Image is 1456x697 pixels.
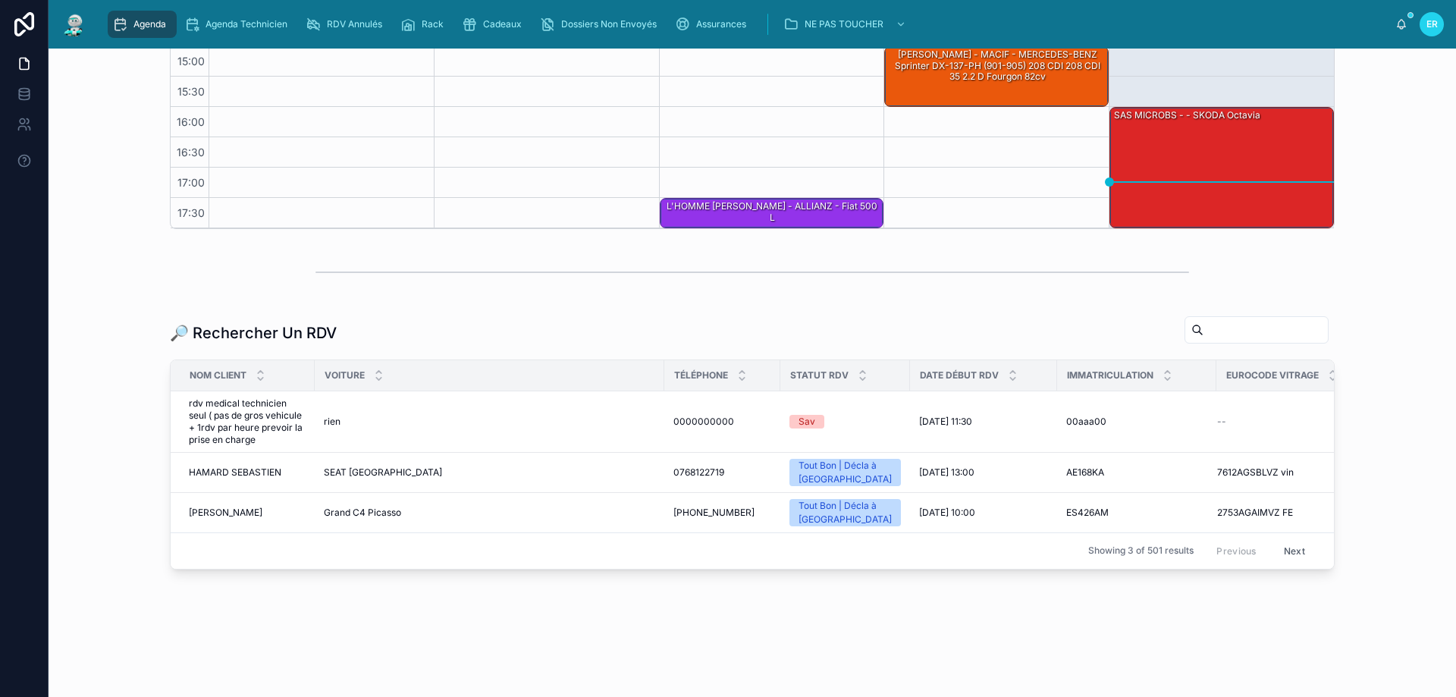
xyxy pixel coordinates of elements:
div: Tout Bon | Décla à [GEOGRAPHIC_DATA] [799,459,892,486]
a: Dossiers Non Envoyés [535,11,667,38]
a: SEAT [GEOGRAPHIC_DATA] [324,466,655,479]
span: HAMARD SEBASTIEN [189,466,281,479]
span: Grand C4 Picasso [324,507,401,519]
span: SEAT [GEOGRAPHIC_DATA] [324,466,442,479]
span: [DATE] 13:00 [919,466,974,479]
a: 0000000000 [673,416,771,428]
span: AE168KA [1066,466,1104,479]
span: Nom Client [190,369,246,381]
div: L'HOMME [PERSON_NAME] - ALLIANZ - Fiat 500 L [663,199,883,224]
span: 15:30 [174,85,209,98]
img: App logo [61,12,88,36]
a: rien [324,416,655,428]
span: [DATE] 10:00 [919,507,975,519]
span: 17:30 [174,206,209,219]
span: 7612AGSBLVZ vin [1217,466,1294,479]
a: [DATE] 11:30 [919,416,1048,428]
span: Agenda Technicien [206,18,287,30]
div: SAS MICROBS - - SKODA Octavia [1112,108,1262,122]
a: Agenda [108,11,177,38]
span: Statut RDV [790,369,849,381]
a: [DATE] 10:00 [919,507,1048,519]
span: Téléphone [674,369,728,381]
span: 0768122719 [673,466,724,479]
a: 2753AGAIMVZ FE [1217,507,1335,519]
span: RDV Annulés [327,18,382,30]
span: 2753AGAIMVZ FE [1217,507,1293,519]
span: Date Début RDV [920,369,999,381]
a: rdv medical technicien seul ( pas de gros vehicule + 1rdv par heure prevoir la prise en charge [189,397,306,446]
span: [PERSON_NAME] [189,507,262,519]
span: Immatriculation [1067,369,1153,381]
span: rien [324,416,340,428]
span: 15:00 [174,55,209,68]
span: Agenda [133,18,166,30]
span: Dossiers Non Envoyés [561,18,657,30]
span: -- [1217,416,1226,428]
span: Showing 3 of 501 results [1088,545,1194,557]
div: Sav [799,415,815,429]
a: Tout Bon | Décla à [GEOGRAPHIC_DATA] [789,499,901,526]
a: [DATE] 13:00 [919,466,1048,479]
a: [PHONE_NUMBER] [673,507,771,519]
span: Eurocode Vitrage [1226,369,1319,381]
a: Tout Bon | Décla à [GEOGRAPHIC_DATA] [789,459,901,486]
span: Voiture [325,369,365,381]
span: 00aaa00 [1066,416,1106,428]
h1: 🔎 Rechercher Un RDV [170,322,337,344]
a: NE PAS TOUCHER [779,11,914,38]
a: Sav [789,415,901,429]
a: [PERSON_NAME] [189,507,306,519]
span: [DATE] 11:30 [919,416,972,428]
span: Cadeaux [483,18,522,30]
button: Next [1273,539,1316,563]
span: 16:00 [173,115,209,128]
span: 16:30 [173,146,209,159]
span: Assurances [696,18,746,30]
a: Rack [396,11,454,38]
div: L'HOMME [PERSON_NAME] - ALLIANZ - Fiat 500 L [661,199,883,228]
div: Tout Bon | Décla à [GEOGRAPHIC_DATA] [799,499,892,526]
a: RDV Annulés [301,11,393,38]
span: [PHONE_NUMBER] [673,507,755,519]
span: 17:00 [174,176,209,189]
a: 00aaa00 [1066,416,1207,428]
div: [PERSON_NAME] - MACIF - MERCEDES-BENZ Sprinter DX-137-PH (901-905) 208 CDI 208 CDI 35 2.2 D Fourg... [887,48,1107,83]
span: ER [1426,18,1438,30]
div: [PERSON_NAME] - MACIF - MERCEDES-BENZ Sprinter DX-137-PH (901-905) 208 CDI 208 CDI 35 2.2 D Fourg... [885,47,1108,106]
span: 0000000000 [673,416,734,428]
a: Agenda Technicien [180,11,298,38]
a: ES426AM [1066,507,1207,519]
div: scrollable content [100,8,1395,41]
span: ES426AM [1066,507,1109,519]
a: Assurances [670,11,757,38]
a: Grand C4 Picasso [324,507,655,519]
a: Cadeaux [457,11,532,38]
a: -- [1217,416,1335,428]
a: 7612AGSBLVZ vin [1217,466,1335,479]
span: Rack [422,18,444,30]
a: HAMARD SEBASTIEN [189,466,306,479]
a: AE168KA [1066,466,1207,479]
span: NE PAS TOUCHER [805,18,883,30]
div: SAS MICROBS - - SKODA Octavia [1110,108,1333,228]
a: 0768122719 [673,466,771,479]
